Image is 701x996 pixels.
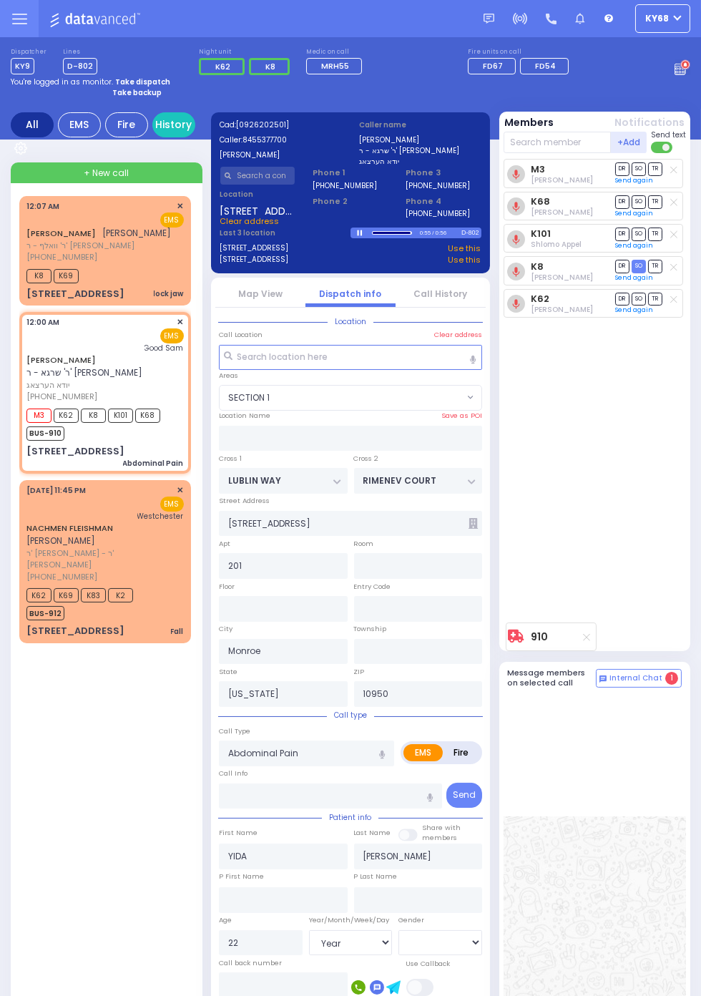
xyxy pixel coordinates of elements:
small: Share with [423,823,461,832]
a: K62 [531,293,550,304]
label: יודא הערצאג [360,156,481,167]
label: Last Name [354,828,391,838]
span: K62 [54,409,79,423]
a: Send again [615,306,653,314]
span: MRH55 [321,60,349,72]
span: Moshe Greenfeld [531,272,594,283]
div: Fall [171,626,184,637]
span: Phone 3 [406,167,481,179]
span: K8 [81,409,106,423]
a: Send again [615,241,653,250]
label: Use Callback [406,959,451,969]
label: EMS [403,744,443,761]
label: Entry Code [354,582,391,592]
a: M3 [531,164,546,175]
label: Location Name [219,411,270,421]
span: EMS [160,213,184,228]
label: Gender [398,915,424,925]
span: Good Sam [144,343,184,353]
span: SO [632,162,646,176]
label: Call Location [219,330,263,340]
span: DR [615,293,629,306]
span: ✕ [177,200,184,213]
label: City [219,624,232,634]
label: State [219,667,237,677]
div: lock jaw [154,288,184,299]
span: members [423,833,458,842]
input: Search a contact [220,167,295,185]
span: Location [328,316,373,327]
label: Caller name [360,119,481,130]
span: K8 [26,269,52,283]
a: Dispatch info [320,288,382,300]
label: ZIP [354,667,365,677]
div: [STREET_ADDRESS] [26,444,124,459]
span: Isaac Herskovits [531,207,594,218]
label: [PERSON_NAME] [360,135,481,145]
label: Areas [219,371,238,381]
span: Yoel Friedrich [531,304,594,315]
label: Dispatcher [11,48,46,57]
label: Call Info [219,768,247,778]
span: 8455377700 [243,135,288,145]
a: [STREET_ADDRESS] [220,254,289,266]
span: DR [615,195,629,209]
label: First Name [219,828,258,838]
span: FD67 [483,60,503,72]
a: K68 [531,196,551,207]
span: DR [615,162,629,176]
input: Search member [504,132,612,153]
span: SO [632,260,646,273]
label: Cross 1 [219,454,242,464]
strong: Take dispatch [115,77,170,87]
span: TR [648,293,662,306]
span: Send text [651,130,686,140]
span: ר' וואלף - ר' [PERSON_NAME] [26,240,171,252]
span: BUS-912 [26,606,64,620]
span: EMS [160,497,184,512]
label: Medic on call [306,48,366,57]
div: 0:56 [435,225,448,241]
a: Send again [615,273,653,282]
label: Room [354,539,374,549]
a: [PERSON_NAME] [26,354,96,366]
button: ky68 [635,4,690,33]
a: 910 [531,632,549,643]
span: [PHONE_NUMBER] [26,251,97,263]
label: [PHONE_NUMBER] [406,180,470,191]
span: Clear address [220,215,280,227]
div: / [431,225,434,241]
span: TR [648,228,662,241]
span: Other building occupants [469,518,479,529]
a: NACHMEN FLEISHMAN [26,522,113,534]
span: SO [632,293,646,306]
label: ר' שרגא - ר' [PERSON_NAME] [360,145,481,156]
div: Fire [105,112,148,137]
label: Lines [63,48,97,57]
span: Phone 4 [406,195,481,207]
label: Cad: [220,119,342,130]
span: KY9 [11,58,34,74]
input: Search location here [219,345,482,371]
label: [PERSON_NAME] [220,150,342,160]
a: Send again [615,209,653,218]
a: Send again [615,176,653,185]
span: K8 [265,61,275,72]
span: M3 [26,409,52,423]
div: Year/Month/Week/Day [309,915,393,925]
div: D-802 [461,228,481,238]
span: K101 [108,409,133,423]
label: P Last Name [354,871,398,882]
label: Street Address [219,496,270,506]
span: ✕ [177,484,184,497]
span: + New call [84,167,129,180]
div: All [11,112,54,137]
span: TR [648,260,662,273]
button: Notifications [614,115,685,130]
label: Cross 2 [354,454,379,464]
span: [PERSON_NAME] [102,227,171,239]
label: Fire [442,744,480,761]
span: SO [632,195,646,209]
span: ky68 [645,12,669,25]
span: D-802 [63,58,97,74]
